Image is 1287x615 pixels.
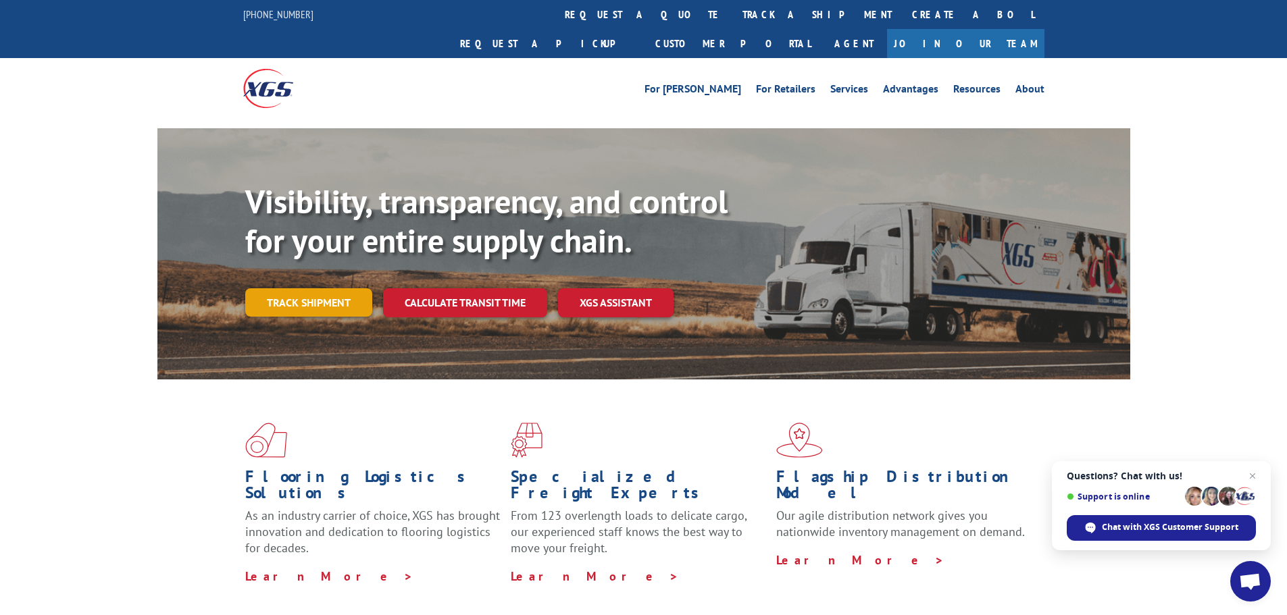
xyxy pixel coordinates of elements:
a: Learn More > [511,568,679,584]
a: Join Our Team [887,29,1044,58]
a: Services [830,84,868,99]
img: xgs-icon-flagship-distribution-model-red [776,423,823,458]
a: For Retailers [756,84,815,99]
a: Agent [821,29,887,58]
p: From 123 overlength loads to delicate cargo, our experienced staff knows the best way to move you... [511,508,766,568]
a: Calculate transit time [383,288,547,317]
a: Advantages [883,84,938,99]
a: For [PERSON_NAME] [645,84,741,99]
a: Learn More > [245,568,413,584]
b: Visibility, transparency, and control for your entire supply chain. [245,180,728,261]
span: Chat with XGS Customer Support [1102,521,1238,533]
img: xgs-icon-total-supply-chain-intelligence-red [245,423,287,458]
a: XGS ASSISTANT [558,288,674,317]
h1: Flooring Logistics Solutions [245,469,501,508]
h1: Flagship Distribution Model [776,469,1032,508]
img: xgs-icon-focused-on-flooring-red [511,423,542,458]
span: As an industry carrier of choice, XGS has brought innovation and dedication to flooring logistics... [245,508,500,556]
span: Questions? Chat with us! [1067,471,1256,481]
h1: Specialized Freight Experts [511,469,766,508]
a: About [1015,84,1044,99]
a: Track shipment [245,288,372,317]
a: Customer Portal [645,29,821,58]
span: Chat with XGS Customer Support [1067,515,1256,541]
a: Resources [953,84,1001,99]
a: Request a pickup [450,29,645,58]
span: Our agile distribution network gives you nationwide inventory management on demand. [776,508,1025,539]
a: [PHONE_NUMBER] [243,7,313,21]
a: Learn More > [776,552,944,568]
a: Open chat [1230,561,1271,601]
span: Support is online [1067,491,1180,502]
